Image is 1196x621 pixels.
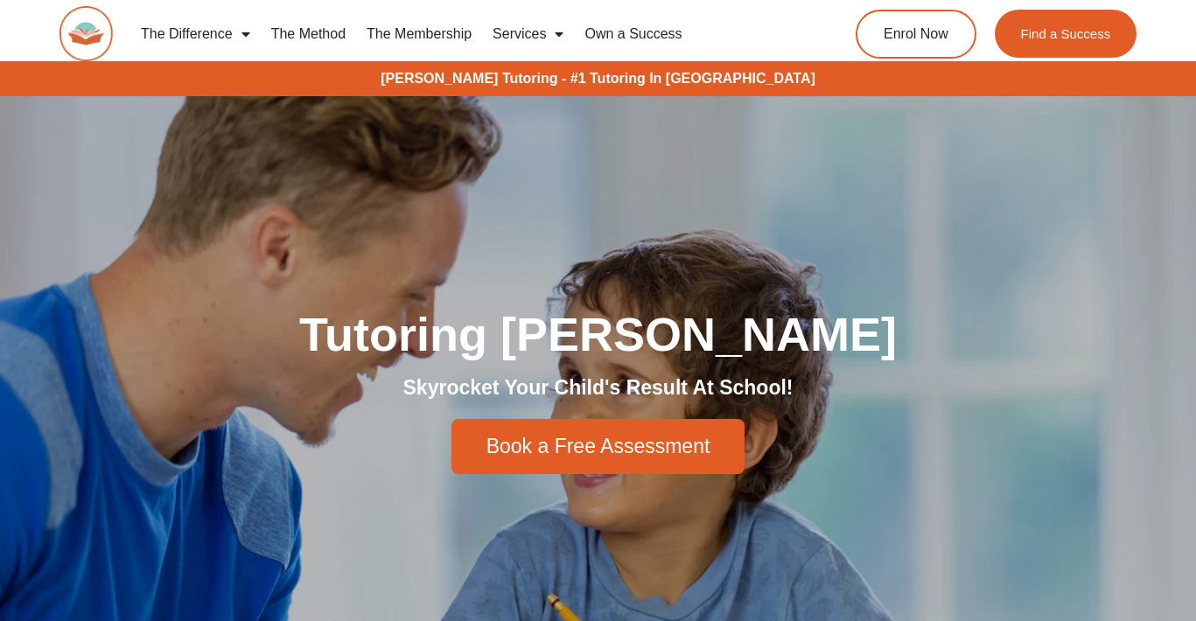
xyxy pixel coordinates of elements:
a: The Difference [130,14,261,54]
span: Book a Free Assessment [486,436,710,457]
a: Own a Success [574,14,692,54]
nav: Menu [130,14,794,54]
a: Book a Free Assessment [451,419,745,474]
a: Services [482,14,574,54]
a: The Method [261,14,356,54]
h1: Tutoring [PERSON_NAME] [108,310,1088,358]
span: Enrol Now [884,27,948,41]
a: Enrol Now [856,10,976,59]
a: The Membership [356,14,482,54]
a: Find a Success [994,10,1137,58]
h2: Skyrocket Your Child's Result At School! [108,375,1088,401]
span: Find a Success [1020,27,1110,40]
